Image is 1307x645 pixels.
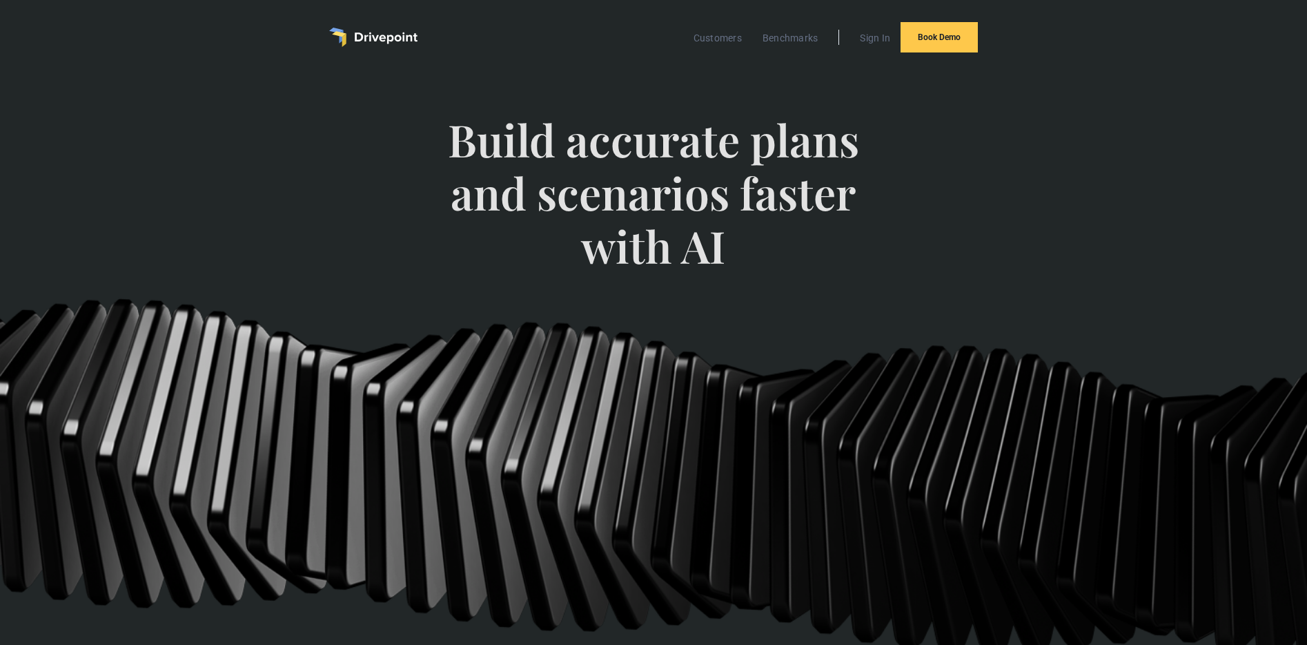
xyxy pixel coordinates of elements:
[428,113,878,300] span: Build accurate plans and scenarios faster with AI
[901,22,978,52] a: Book Demo
[853,29,897,47] a: Sign In
[329,28,417,47] a: home
[756,29,825,47] a: Benchmarks
[687,29,749,47] a: Customers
